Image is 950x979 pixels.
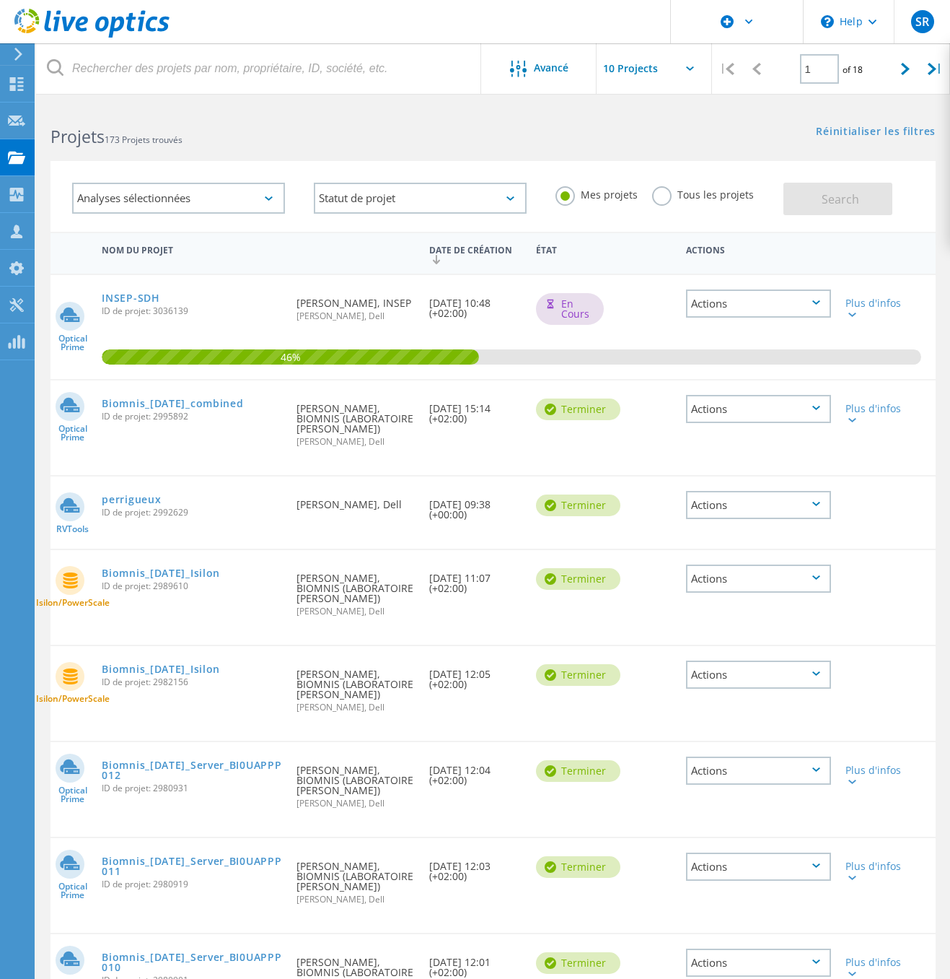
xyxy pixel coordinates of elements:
[822,191,859,207] span: Search
[845,765,902,786] div: Plus d'infos
[529,235,608,262] div: État
[422,646,528,704] div: [DATE] 12:05 (+02:00)
[555,186,638,200] label: Mes projets
[289,550,422,630] div: [PERSON_NAME], BIOMNIS (LABORATOIRE [PERSON_NAME])
[102,678,282,687] span: ID de projet: 2982156
[36,695,110,703] span: Isilon/PowerScale
[686,949,831,977] div: Actions
[296,312,415,321] span: [PERSON_NAME], Dell
[534,63,568,73] span: Avancé
[50,425,94,442] span: Optical Prime
[102,760,282,780] a: Biomnis_[DATE]_Server_BI0UAPPP012
[679,235,838,262] div: Actions
[816,126,936,139] a: Réinitialiser les filtres
[536,568,620,590] div: Terminer
[50,786,94,804] span: Optical Prime
[422,838,528,896] div: [DATE] 12:03 (+02:00)
[821,15,834,28] svg: \n
[289,380,422,461] div: [PERSON_NAME], BIOMNIS (LABORATOIRE [PERSON_NAME])
[686,491,831,519] div: Actions
[536,399,620,420] div: Terminer
[536,293,604,325] div: En cours
[296,703,415,712] span: [PERSON_NAME], Dell
[686,565,831,593] div: Actions
[102,508,282,517] span: ID de projet: 2992629
[102,293,159,303] a: INSEP-SDH
[36,43,482,94] input: Rechercher des projets par nom, propriétaire, ID, société, etc.
[102,664,220,674] a: Biomnis_[DATE]_Isilon
[50,882,94,900] span: Optical Prime
[422,380,528,438] div: [DATE] 15:14 (+02:00)
[289,742,422,822] div: [PERSON_NAME], BIOMNIS (LABORATOIRE [PERSON_NAME])
[50,125,105,148] b: Projets
[536,952,620,974] div: Terminer
[102,412,282,421] span: ID de projet: 2995892
[422,275,528,333] div: [DATE] 10:48 (+02:00)
[102,307,282,316] span: ID de projet: 3036139
[296,799,415,808] span: [PERSON_NAME], Dell
[314,183,527,214] div: Statut de projet
[296,607,415,616] span: [PERSON_NAME], Dell
[536,495,620,516] div: Terminer
[56,525,89,534] span: RVTools
[102,880,282,889] span: ID de projet: 2980919
[94,235,289,262] div: Nom du projet
[102,495,161,505] a: perrigueux
[289,646,422,726] div: [PERSON_NAME], BIOMNIS (LABORATOIRE [PERSON_NAME])
[72,183,285,214] div: Analyses sélectionnées
[36,599,110,607] span: Isilon/PowerScale
[102,856,282,876] a: Biomnis_[DATE]_Server_BI0UAPPP011
[102,784,282,793] span: ID de projet: 2980931
[536,664,620,686] div: Terminer
[712,43,742,95] div: |
[915,16,929,27] span: SR
[686,290,831,318] div: Actions
[422,550,528,608] div: [DATE] 11:07 (+02:00)
[289,275,422,335] div: [PERSON_NAME], INSEP
[422,742,528,800] div: [DATE] 12:04 (+02:00)
[686,661,831,689] div: Actions
[289,838,422,918] div: [PERSON_NAME], BIOMNIS (LABORATOIRE [PERSON_NAME])
[296,895,415,904] span: [PERSON_NAME], Dell
[14,30,170,40] a: Live Optics Dashboard
[686,395,831,423] div: Actions
[296,438,415,446] span: [PERSON_NAME], Dell
[102,568,220,578] a: Biomnis_[DATE]_Isilon
[845,298,902,318] div: Plus d'infos
[536,856,620,878] div: Terminer
[845,861,902,882] div: Plus d'infos
[102,952,282,973] a: Biomnis_[DATE]_Server_BI0UAPPP010
[652,186,754,200] label: Tous les projets
[920,43,950,95] div: |
[686,853,831,881] div: Actions
[422,235,528,271] div: Date de création
[845,404,902,424] div: Plus d'infos
[843,64,863,76] span: of 18
[50,334,94,352] span: Optical Prime
[845,957,902,978] div: Plus d'infos
[102,399,243,409] a: Biomnis_[DATE]_combined
[105,134,182,146] span: 173 Projets trouvés
[422,477,528,534] div: [DATE] 09:38 (+00:00)
[536,760,620,782] div: Terminer
[783,183,892,215] button: Search
[686,757,831,785] div: Actions
[289,477,422,524] div: [PERSON_NAME], Dell
[102,349,478,362] span: 46%
[102,582,282,591] span: ID de projet: 2989610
